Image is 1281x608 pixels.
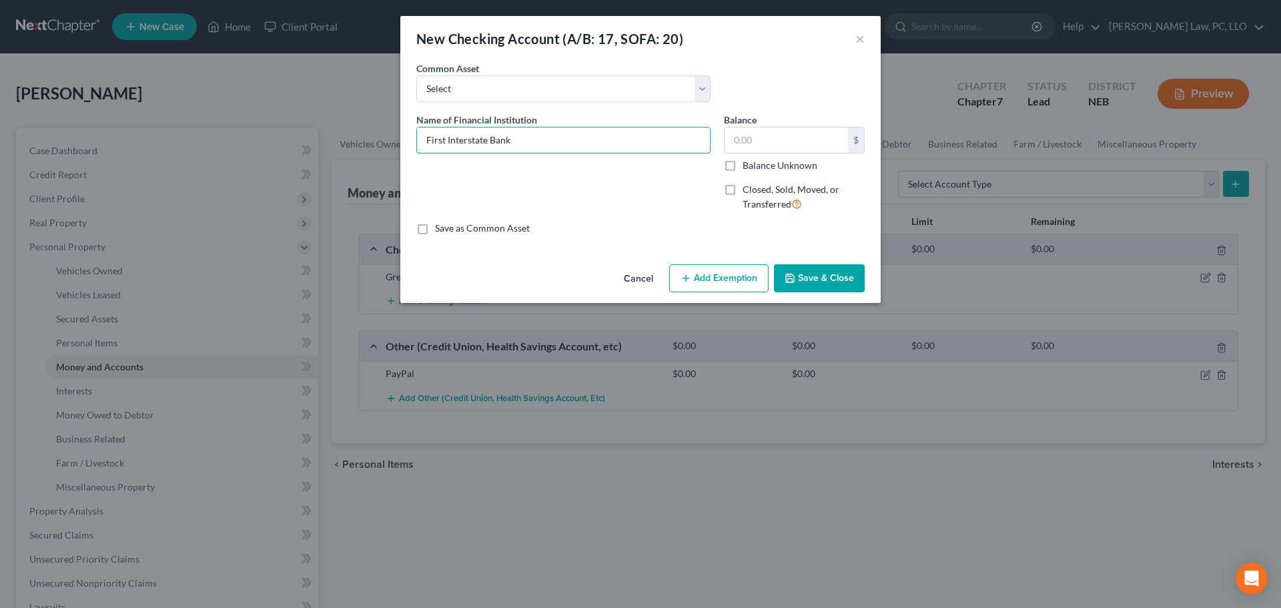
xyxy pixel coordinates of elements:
div: New Checking Account (A/B: 17, SOFA: 20) [416,29,683,48]
button: Add Exemption [669,264,769,292]
label: Common Asset [416,61,479,75]
div: Open Intercom Messenger [1236,563,1268,595]
span: Closed, Sold, Moved, or Transferred [743,184,839,210]
button: × [855,31,865,47]
input: Enter name... [417,127,710,153]
label: Balance [724,113,757,127]
label: Save as Common Asset [435,222,530,235]
span: Name of Financial Institution [416,114,537,125]
label: Balance Unknown [743,159,817,172]
input: 0.00 [725,127,848,153]
div: $ [848,127,864,153]
button: Save & Close [774,264,865,292]
button: Cancel [613,266,664,292]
